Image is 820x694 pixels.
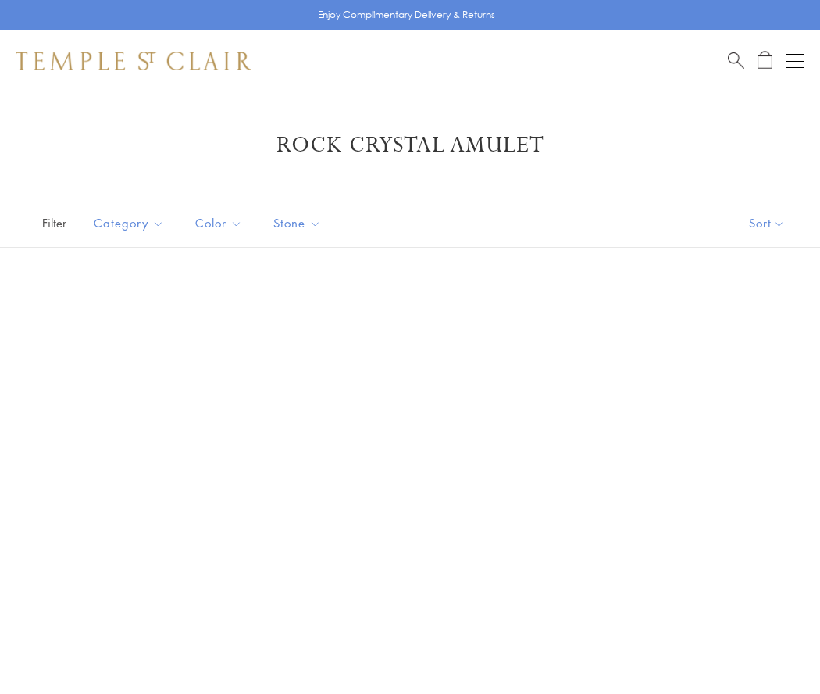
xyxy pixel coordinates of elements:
[728,51,744,70] a: Search
[86,213,176,233] span: Category
[39,131,781,159] h1: Rock Crystal Amulet
[266,213,333,233] span: Stone
[318,7,495,23] p: Enjoy Complimentary Delivery & Returns
[262,206,333,241] button: Stone
[16,52,251,70] img: Temple St. Clair
[758,51,772,70] a: Open Shopping Bag
[786,52,804,70] button: Open navigation
[82,206,176,241] button: Category
[187,213,254,233] span: Color
[714,199,820,247] button: Show sort by
[184,206,254,241] button: Color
